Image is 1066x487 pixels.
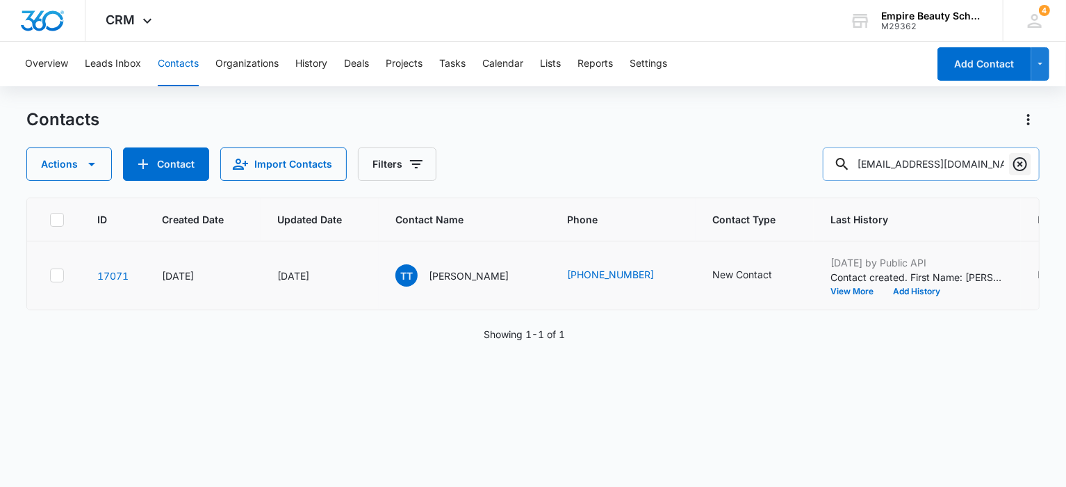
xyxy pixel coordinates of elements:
[1039,5,1050,16] div: notifications count
[106,13,136,27] span: CRM
[162,269,244,283] div: [DATE]
[85,42,141,86] button: Leads Inbox
[395,212,514,227] span: Contact Name
[881,10,983,22] div: account name
[386,42,423,86] button: Projects
[567,267,654,282] a: [PHONE_NUMBER]
[567,267,679,284] div: Phone - +1 (603) 558-7495 - Select to Edit Field
[883,287,950,296] button: Add History
[215,42,279,86] button: Organizations
[395,264,418,287] span: TT
[97,212,108,227] span: ID
[220,147,347,181] button: Import Contacts
[577,42,613,86] button: Reports
[25,42,68,86] button: Overview
[26,147,112,181] button: Actions
[277,212,342,227] span: Updated Date
[358,147,436,181] button: Filters
[395,264,534,287] div: Contact Name - Taryn Tubman - Select to Edit Field
[97,270,129,282] a: Navigate to contact details page for Taryn Tubman
[712,267,772,282] div: New Contact
[540,42,561,86] button: Lists
[823,147,1040,181] input: Search Contacts
[26,109,99,130] h1: Contacts
[830,287,883,296] button: View More
[881,22,983,31] div: account id
[937,47,1031,81] button: Add Contact
[830,212,984,227] span: Last History
[277,269,362,283] div: [DATE]
[158,42,199,86] button: Contacts
[1039,5,1050,16] span: 4
[162,212,224,227] span: Created Date
[482,42,523,86] button: Calendar
[123,147,209,181] button: Add Contact
[295,42,327,86] button: History
[712,267,797,284] div: Contact Type - New Contact - Select to Edit Field
[344,42,369,86] button: Deals
[439,42,466,86] button: Tasks
[484,327,565,342] p: Showing 1-1 of 1
[830,255,1004,270] p: [DATE] by Public API
[630,42,667,86] button: Settings
[1009,153,1031,175] button: Clear
[1017,109,1040,131] button: Actions
[830,270,1004,285] p: Contact created. First Name: [PERSON_NAME] Last Name: [PERSON_NAME] Source: Form - Facebook Statu...
[567,212,659,227] span: Phone
[429,269,509,283] p: [PERSON_NAME]
[712,212,777,227] span: Contact Type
